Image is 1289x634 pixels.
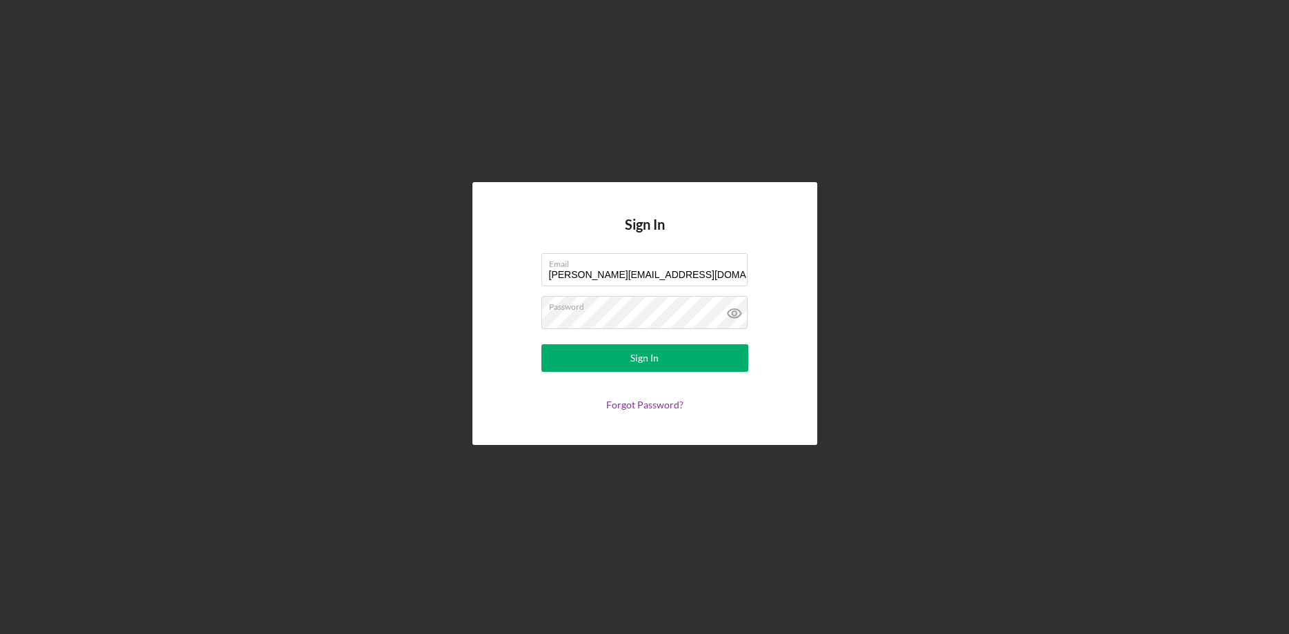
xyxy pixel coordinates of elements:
[625,217,665,253] h4: Sign In
[549,254,748,269] label: Email
[541,344,748,372] button: Sign In
[549,297,748,312] label: Password
[630,344,659,372] div: Sign In
[606,399,683,410] a: Forgot Password?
